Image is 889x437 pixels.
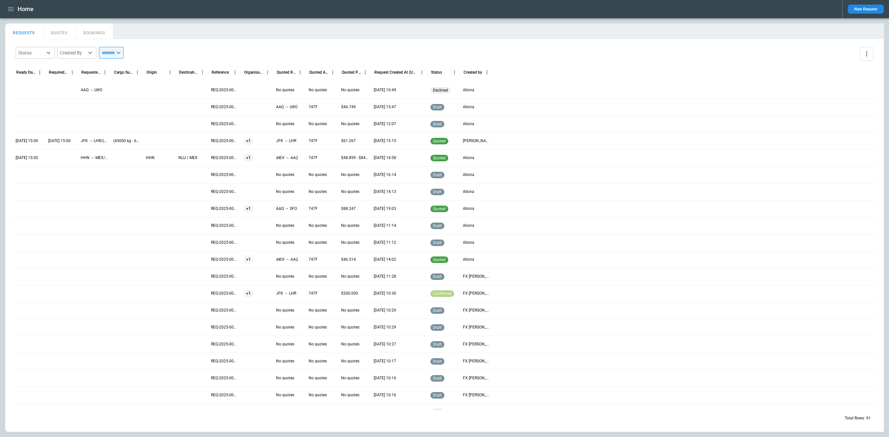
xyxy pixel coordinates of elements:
p: 747F [309,291,318,296]
p: REQ-2025-000085 [211,189,238,195]
p: MEX → AAQ [276,257,298,262]
p: No quotes [309,392,327,398]
p: No quotes [341,342,359,347]
p: $48.899 - $84.521 [341,155,368,161]
p: REQ-2025-000088 [211,138,238,144]
p: 11/07/2025 11:28 [374,274,396,279]
p: $200.000 [341,291,358,296]
p: 747F [309,206,318,211]
p: Total Rows: [845,415,865,421]
p: No quotes [309,87,327,93]
span: draft [432,393,443,398]
p: No quotes [276,172,294,178]
button: Ready Date & Time (UTC+03:00) column menu [35,68,44,77]
p: 17/08/2025 14:13 [374,189,396,195]
p: No quotes [341,121,359,127]
button: Quoted Price column menu [361,68,369,77]
p: REQ-2025-000079 [211,291,238,296]
div: Status [18,50,44,56]
div: Required Date & Time (UTC+03:00) [49,70,68,75]
p: No quotes [276,121,294,127]
span: +1 [243,200,253,217]
p: No quotes [276,189,294,195]
span: declined [432,88,449,93]
p: 91 [866,415,871,421]
p: JFK → LHR [276,291,296,296]
p: JFK → LHR [276,138,296,144]
span: draft [432,359,443,364]
button: Destination column menu [198,68,207,77]
div: Status [431,70,442,75]
button: Cargo Summary column menu [133,68,142,77]
span: +1 [243,133,253,149]
p: REQ-2025-000077 [211,325,238,330]
p: FX Gsell [463,392,490,398]
p: No quotes [341,223,359,228]
p: No quotes [309,172,327,178]
p: REQ-2025-000084 [211,206,238,211]
span: confirmed [432,291,453,296]
p: 747F [309,138,318,144]
p: Aliona [463,257,474,262]
p: 11/09/2025 15:00 [48,138,71,144]
p: Aliona [463,206,474,211]
span: draft [432,274,443,279]
p: REQ-2025-000080 [211,274,238,279]
p: 21/08/2025 16:14 [374,172,396,178]
p: No quotes [276,342,294,347]
p: No quotes [276,223,294,228]
div: Quoted Route [277,70,296,75]
p: REQ-2025-000090 [211,104,238,110]
p: JFK → LHR/LGG [81,138,108,144]
p: FX Gsell [463,274,490,279]
div: Destination [179,70,198,75]
p: REQ-2025-000081 [211,257,238,262]
div: Organisation [244,70,263,75]
p: 11/07/2025 10:30 [374,291,396,296]
p: No quotes [341,375,359,381]
span: +1 [243,150,253,166]
button: BOOKINGS [76,23,113,39]
span: draft [432,173,443,177]
p: REQ-2025-000074 [211,375,238,381]
p: No quotes [309,342,327,347]
p: REQ-2025-000087 [211,155,238,161]
p: No quotes [276,375,294,381]
span: draft [432,190,443,194]
p: REQ-2025-000073 [211,392,238,398]
p: Aliona [463,223,474,228]
p: 17/07/2025 14:02 [374,257,396,262]
span: quoted [432,207,447,211]
p: FX Gsell [463,375,490,381]
p: Aliona [463,172,474,178]
p: 22/07/2025 11:14 [374,223,396,228]
span: draft [432,240,443,245]
p: AAQ → LWO [276,104,298,110]
p: 747F [309,155,318,161]
p: 08/09/2025 15:00 [16,138,38,144]
p: REQ-2025-000078 [211,308,238,313]
div: Quoted Price [342,70,361,75]
p: HHN → MEX/NLU [81,155,108,161]
p: No quotes [341,392,359,398]
p: No quotes [309,121,327,127]
p: FX Gsell [463,291,490,296]
p: No quotes [341,325,359,330]
p: Aliona [463,189,474,195]
div: Origin [146,70,157,75]
p: No quotes [309,308,327,313]
p: 22/08/2025 14:58 [374,155,396,161]
p: No quotes [309,358,327,364]
span: draft [432,376,443,381]
p: Aliona [463,104,474,110]
p: 11/07/2025 10:16 [374,392,396,398]
p: Aliona [463,155,474,161]
p: No quotes [276,240,294,245]
div: Reference [212,70,229,75]
p: No quotes [309,189,327,195]
span: draft [432,122,443,126]
div: Ready Date & Time (UTC+03:00) [16,70,35,75]
div: Created By [60,50,86,56]
p: No quotes [276,308,294,313]
span: draft [432,308,443,313]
